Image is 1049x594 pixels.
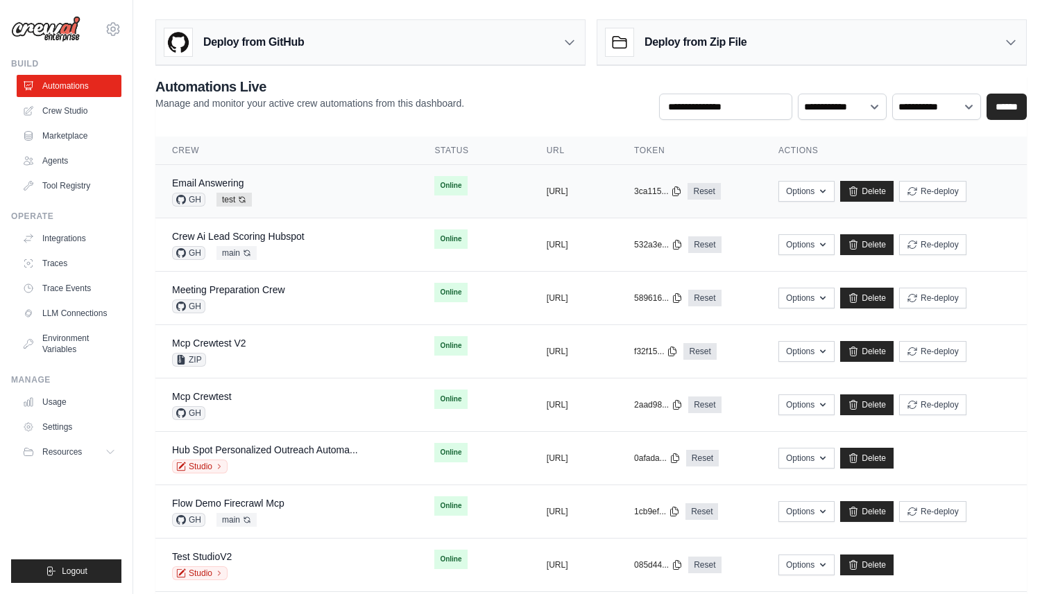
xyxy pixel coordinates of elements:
[778,288,835,308] button: Options
[172,551,232,562] a: Test StudioV2
[172,353,206,367] span: ZIP
[164,28,192,56] img: GitHub Logo
[216,246,257,260] span: main
[840,501,894,522] a: Delete
[634,292,683,304] button: 589616...
[840,288,894,308] a: Delete
[434,550,467,569] span: Online
[11,16,80,42] img: Logo
[17,441,121,463] button: Resources
[216,513,257,527] span: main
[17,125,121,147] a: Marketplace
[688,236,721,253] a: Reset
[172,498,284,509] a: Flow Demo Firecrawl Mcp
[17,277,121,299] a: Trace Events
[899,501,966,522] button: Re-deploy
[762,137,1027,165] th: Actions
[17,391,121,413] a: Usage
[172,444,358,455] a: Hub Spot Personalized Outreach Automa...
[434,229,467,249] span: Online
[203,34,304,51] h3: Deploy from GitHub
[899,288,966,308] button: Re-deploy
[172,513,205,527] span: GH
[172,338,246,349] a: Mcp Crewtest V2
[980,527,1049,594] iframe: Chat Widget
[155,137,418,165] th: Crew
[634,186,682,197] button: 3ca115...
[778,554,835,575] button: Options
[840,448,894,469] a: Delete
[617,137,762,165] th: Token
[840,181,894,202] a: Delete
[17,100,121,122] a: Crew Studio
[172,231,305,242] a: Crew Ai Lead Scoring Hubspot
[778,181,835,202] button: Options
[434,443,467,462] span: Online
[11,374,121,385] div: Manage
[634,453,681,464] button: 0afada...
[688,290,721,306] a: Reset
[683,343,716,360] a: Reset
[172,406,205,420] span: GH
[172,391,232,402] a: Mcp Crewtest
[17,75,121,97] a: Automations
[634,559,683,570] button: 085d44...
[172,246,205,260] span: GH
[17,327,121,360] a: Environment Variables
[172,193,205,207] span: GH
[899,181,966,202] button: Re-deploy
[634,399,683,410] button: 2aad98...
[172,460,228,473] a: Studio
[11,58,121,69] div: Build
[645,34,747,51] h3: Deploy from Zip File
[899,234,966,255] button: Re-deploy
[778,234,835,255] button: Options
[17,252,121,274] a: Traces
[840,234,894,255] a: Delete
[17,150,121,172] a: Agents
[434,496,467,516] span: Online
[17,175,121,197] a: Tool Registry
[434,390,467,409] span: Online
[840,554,894,575] a: Delete
[17,302,121,324] a: LLM Connections
[899,394,966,415] button: Re-deploy
[62,566,87,577] span: Logout
[172,299,205,313] span: GH
[530,137,617,165] th: URL
[17,416,121,438] a: Settings
[778,341,835,362] button: Options
[155,96,464,110] p: Manage and monitor your active crew automations from this dashboard.
[778,501,835,522] button: Options
[778,448,835,469] button: Options
[172,566,228,580] a: Studio
[172,177,244,189] a: Email Answering
[155,77,464,96] h2: Automations Live
[434,336,467,356] span: Online
[634,239,683,250] button: 532a3e...
[634,346,678,357] button: f32f15...
[686,450,719,466] a: Reset
[418,137,529,165] th: Status
[688,183,720,200] a: Reset
[434,283,467,302] span: Online
[685,503,718,520] a: Reset
[899,341,966,362] button: Re-deploy
[778,394,835,415] button: Options
[216,193,252,207] span: test
[172,284,285,295] a: Meeting Preparation Crew
[634,506,680,517] button: 1cb9ef...
[434,176,467,195] span: Online
[688,557,721,573] a: Reset
[17,227,121,250] a: Integrations
[11,559,121,583] button: Logout
[688,396,721,413] a: Reset
[840,341,894,362] a: Delete
[840,394,894,415] a: Delete
[11,211,121,222] div: Operate
[42,446,82,457] span: Resources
